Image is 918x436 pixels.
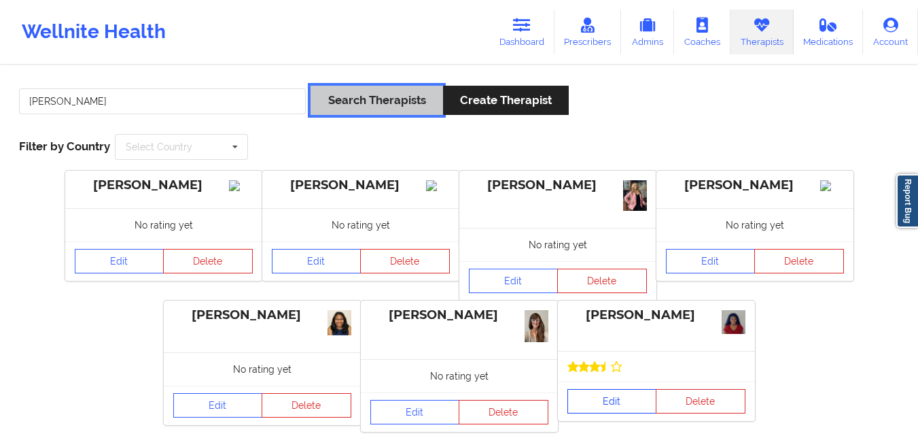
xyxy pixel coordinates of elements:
[722,310,745,334] img: c1833129-d053-4c06-9aed-d2ae72acf550Favorite_Job_Photo.JPEG
[730,10,794,54] a: Therapists
[469,269,559,293] a: Edit
[666,249,756,273] a: Edit
[469,178,647,193] div: [PERSON_NAME]
[311,86,442,115] button: Search Therapists
[557,269,647,293] button: Delete
[489,10,554,54] a: Dashboard
[754,249,844,273] button: Delete
[65,208,262,241] div: No rating yet
[656,389,745,414] button: Delete
[173,307,351,323] div: [PERSON_NAME]
[229,180,253,191] img: Image%2Fplaceholer-image.png
[262,393,351,418] button: Delete
[820,180,844,191] img: Image%2Fplaceholer-image.png
[567,307,745,323] div: [PERSON_NAME]
[666,178,844,193] div: [PERSON_NAME]
[623,180,647,211] img: 29d18ebd-e504-4157-b84d-2cecde75ea0f_IMG_2713_(1).jpg
[554,10,622,54] a: Prescribers
[525,310,548,342] img: 1F1F943E-30FF-4D88-AC99-747DF93713DE.jpeg
[426,180,450,191] img: Image%2Fplaceholer-image.png
[370,307,548,323] div: [PERSON_NAME]
[262,208,459,241] div: No rating yet
[272,249,361,273] a: Edit
[164,352,361,386] div: No rating yet
[126,142,192,152] div: Select Country
[567,389,657,414] a: Edit
[360,249,450,273] button: Delete
[370,400,460,424] a: Edit
[173,393,263,418] a: Edit
[272,178,450,193] div: [PERSON_NAME]
[794,10,864,54] a: Medications
[19,139,110,153] span: Filter by Country
[896,174,918,228] a: Report Bug
[75,249,164,273] a: Edit
[656,208,853,241] div: No rating yet
[163,249,253,273] button: Delete
[674,10,730,54] a: Coaches
[443,86,569,115] button: Create Therapist
[328,310,351,335] img: rLpR5TJMHz0YbbPYePYL4a31RoxUoVetOVabO4LSomA.jpeg
[361,359,558,392] div: No rating yet
[459,228,656,261] div: No rating yet
[19,88,306,114] input: Search Keywords
[459,400,548,424] button: Delete
[621,10,674,54] a: Admins
[863,10,918,54] a: Account
[75,178,253,193] div: [PERSON_NAME]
